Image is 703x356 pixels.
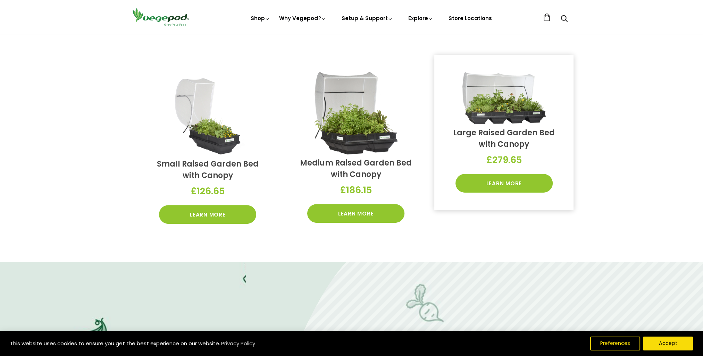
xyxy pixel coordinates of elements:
a: Shop [251,15,270,22]
a: Setup & Support [342,15,393,22]
a: Medium Raised Garden Bed with Canopy [300,158,412,180]
a: Large Raised Garden Bed with Canopy [453,127,555,150]
span: This website uses cookies to ensure you get the best experience on our website. [10,340,220,347]
div: £126.65 [149,181,267,202]
button: Preferences [590,337,640,350]
a: Privacy Policy (opens in a new tab) [220,337,256,350]
div: £186.15 [296,180,415,201]
img: Vegepod [129,7,192,27]
a: Learn More [159,205,256,224]
img: Medium Raised Garden Bed with Canopy [314,72,397,154]
a: Explore [408,15,433,22]
a: Learn More [455,174,553,193]
button: Accept [643,337,693,350]
div: £279.65 [445,150,563,170]
a: Store Locations [449,15,492,22]
img: Small Raised Garden Bed with Canopy [168,72,248,155]
a: Learn More [307,204,404,223]
a: Small Raised Garden Bed with Canopy [157,159,259,181]
a: Why Vegepod? [279,15,326,22]
img: Large Raised Garden Bed with Canopy [462,72,546,124]
a: Search [561,16,568,23]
